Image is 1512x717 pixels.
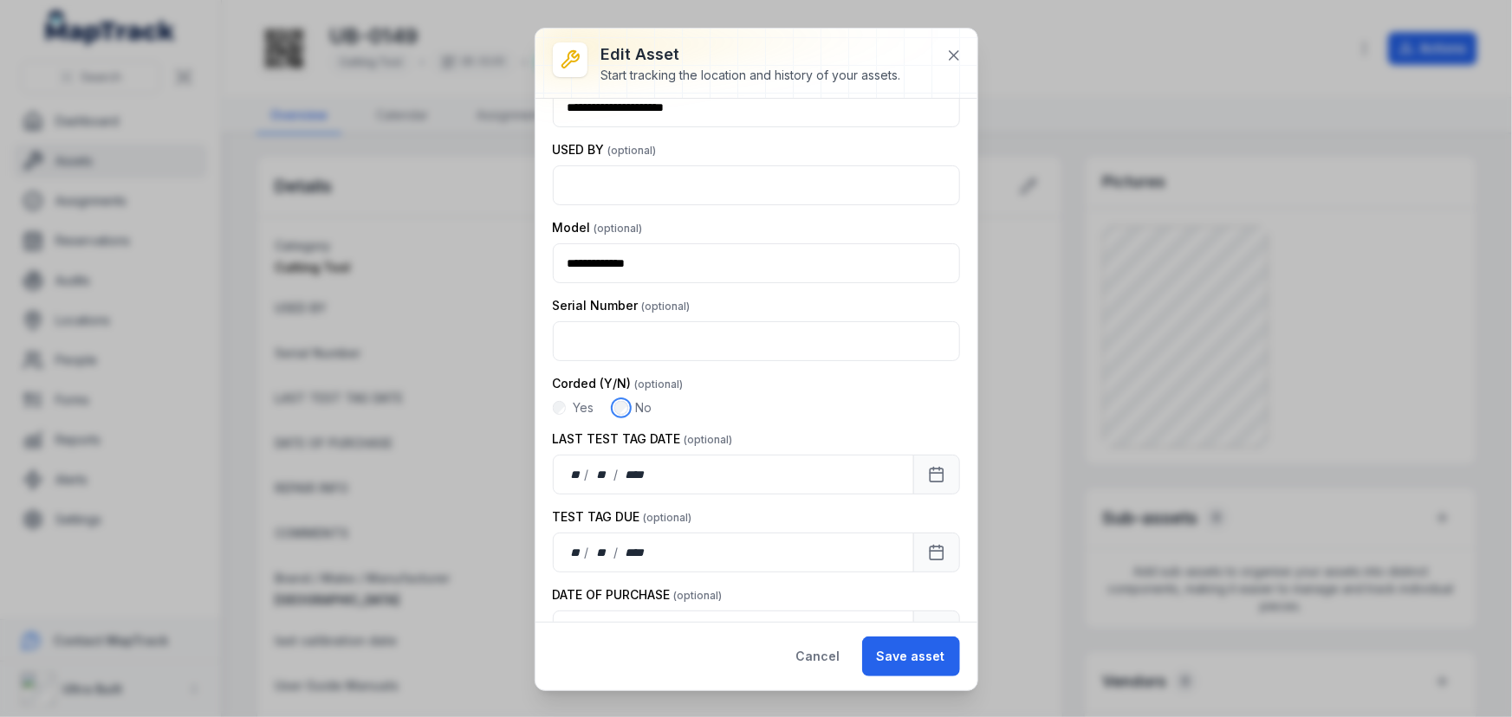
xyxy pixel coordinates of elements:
[620,544,652,561] div: year,
[568,466,585,483] div: day,
[601,42,901,67] h3: Edit asset
[590,466,613,483] div: month,
[553,586,723,604] label: DATE OF PURCHASE
[553,508,692,526] label: TEST TAG DUE
[601,67,901,84] div: Start tracking the location and history of your assets.
[553,430,733,448] label: LAST TEST TAG DATE
[568,544,585,561] div: day,
[862,636,960,676] button: Save asset
[553,219,643,236] label: Model
[782,636,855,676] button: Cancel
[553,375,684,392] label: Corded (Y/N)
[573,399,594,417] label: Yes
[913,533,960,572] button: Calendar
[584,466,590,483] div: /
[620,466,652,483] div: year,
[913,455,960,494] button: Calendar
[613,544,620,561] div: /
[584,544,590,561] div: /
[635,399,652,417] label: No
[913,610,960,650] button: Calendar
[590,544,613,561] div: month,
[613,466,620,483] div: /
[553,297,691,314] label: Serial Number
[553,141,657,158] label: USED BY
